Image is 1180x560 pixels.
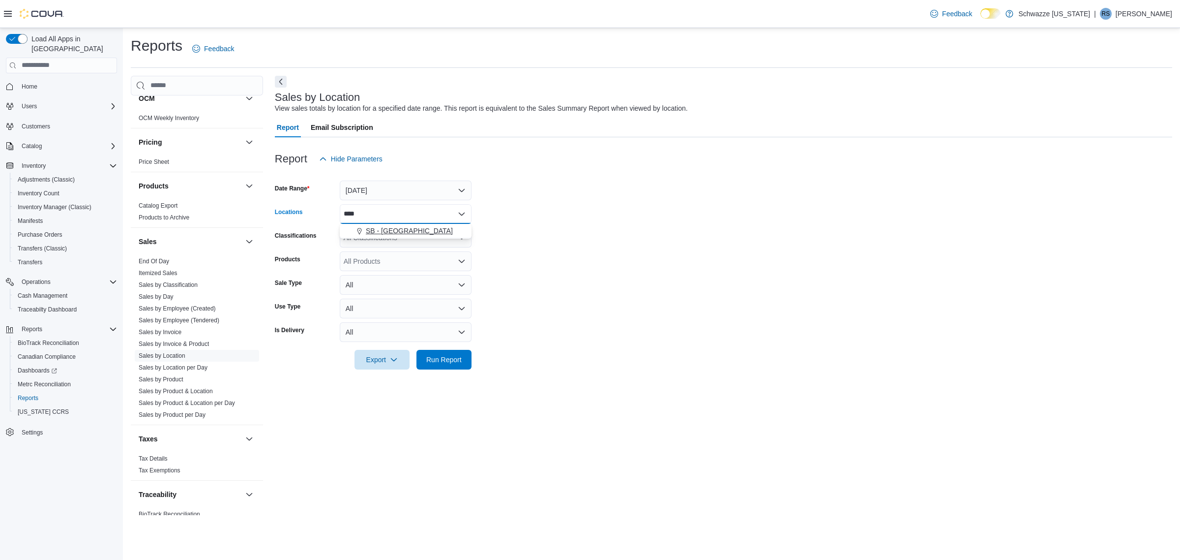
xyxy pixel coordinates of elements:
span: [US_STATE] CCRS [18,408,69,416]
span: Home [18,80,117,93]
a: Sales by Employee (Tendered) [139,317,219,324]
label: Is Delivery [275,326,304,334]
a: [US_STATE] CCRS [14,406,73,418]
a: Sales by Location [139,352,185,359]
span: Catalog [22,142,42,150]
a: Customers [18,121,54,132]
nav: Complex example [6,75,117,465]
button: All [340,275,472,295]
span: Users [18,100,117,112]
span: Sales by Invoice [139,328,181,336]
a: Purchase Orders [14,229,66,241]
a: Transfers (Classic) [14,243,71,254]
a: Home [18,81,41,93]
span: Sales by Classification [139,281,198,289]
span: Inventory Manager (Classic) [18,203,91,211]
a: Canadian Compliance [14,351,80,363]
button: Adjustments (Classic) [10,173,121,187]
span: Purchase Orders [14,229,117,241]
div: Taxes [131,453,263,480]
button: Metrc Reconciliation [10,377,121,391]
span: Metrc Reconciliation [14,378,117,390]
span: Customers [22,123,50,130]
button: Manifests [10,214,121,228]
span: Dashboards [18,367,57,374]
button: [US_STATE] CCRS [10,405,121,419]
span: BioTrack Reconciliation [18,339,79,347]
a: Manifests [14,215,47,227]
a: Catalog Export [139,202,177,209]
button: Cash Management [10,289,121,303]
a: Price Sheet [139,158,169,165]
span: Cash Management [18,292,67,300]
a: Reports [14,392,42,404]
button: Purchase Orders [10,228,121,242]
button: Pricing [243,136,255,148]
button: BioTrack Reconciliation [10,336,121,350]
button: Reports [2,322,121,336]
button: Products [139,181,241,191]
a: OCM Weekly Inventory [139,115,199,122]
h1: Reports [131,36,182,56]
button: Operations [2,275,121,289]
a: Settings [18,427,47,438]
span: RS [1102,8,1110,20]
span: Tax Exemptions [139,467,180,474]
span: Catalog [18,140,117,152]
span: Manifests [18,217,43,225]
span: Customers [18,120,117,132]
span: Sales by Location per Day [139,364,207,372]
a: Sales by Invoice & Product [139,341,209,347]
span: Washington CCRS [14,406,117,418]
a: Feedback [188,39,238,59]
a: Sales by Location per Day [139,364,207,371]
span: Traceabilty Dashboard [18,306,77,313]
div: OCM [131,112,263,128]
div: Sales [131,255,263,425]
button: SB - [GEOGRAPHIC_DATA] [340,224,472,238]
label: Sale Type [275,279,302,287]
a: Adjustments (Classic) [14,174,79,186]
button: Sales [139,237,241,247]
span: Itemized Sales [139,269,177,277]
span: Sales by Product & Location per Day [139,399,235,407]
a: Inventory Manager (Classic) [14,201,95,213]
label: Products [275,255,300,263]
a: Dashboards [14,365,61,376]
button: Close list of options [458,210,466,218]
span: Traceabilty Dashboard [14,304,117,315]
span: End Of Day [139,257,169,265]
button: Canadian Compliance [10,350,121,364]
a: Sales by Product & Location per Day [139,400,235,406]
button: All [340,322,472,342]
span: Sales by Employee (Tendered) [139,316,219,324]
span: Email Subscription [311,118,373,137]
a: Metrc Reconciliation [14,378,75,390]
a: Sales by Product & Location [139,388,213,395]
a: Products to Archive [139,214,189,221]
a: Sales by Classification [139,281,198,288]
h3: OCM [139,93,155,103]
span: Load All Apps in [GEOGRAPHIC_DATA] [28,34,117,54]
button: Users [2,99,121,113]
span: Reports [18,323,117,335]
h3: Taxes [139,434,158,444]
span: Settings [22,429,43,436]
span: Hide Parameters [331,154,383,164]
button: Settings [2,425,121,439]
a: Tax Details [139,455,168,462]
span: Home [22,83,37,91]
a: Sales by Product per Day [139,411,206,418]
span: Transfers [14,256,117,268]
span: Export [360,350,404,370]
div: Pricing [131,156,263,172]
span: Manifests [14,215,117,227]
button: Catalog [2,139,121,153]
button: Products [243,180,255,192]
span: Inventory Manager (Classic) [14,201,117,213]
span: Products to Archive [139,214,189,221]
span: Transfers (Classic) [18,245,67,252]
